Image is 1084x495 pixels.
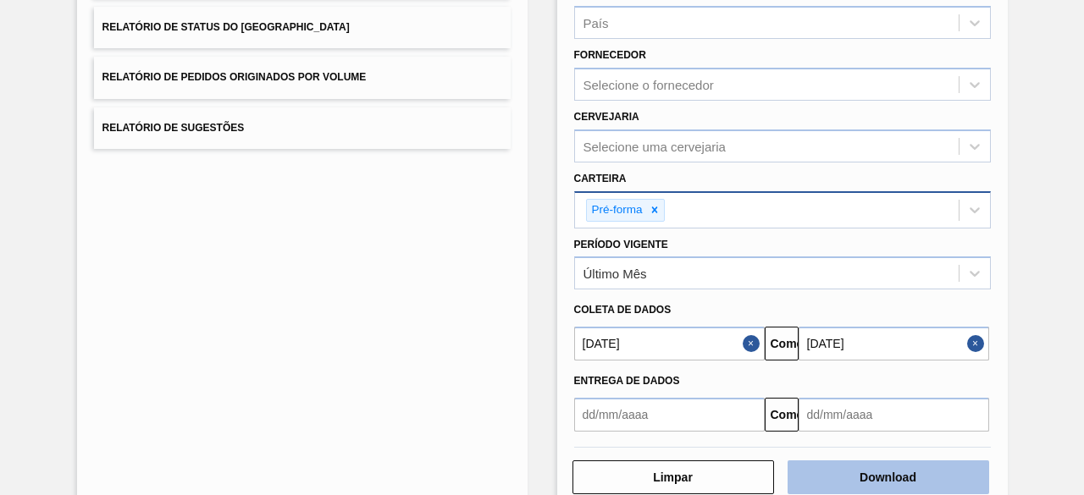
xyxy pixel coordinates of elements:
[653,470,693,484] font: Limpar
[799,327,989,360] input: dd/mm/aaaa
[967,327,989,360] button: Close
[94,57,511,98] button: Relatório de Pedidos Originados por Volume
[102,21,350,33] font: Relatório de Status do [GEOGRAPHIC_DATA]
[592,203,643,216] font: Pré-forma
[771,408,810,421] font: Comeu
[583,78,714,92] font: Selecione o fornecedor
[574,375,680,387] font: Entrega de dados
[574,49,646,61] font: Fornecedor
[94,107,511,149] button: Relatório de Sugestões
[771,337,810,350] font: Comeu
[574,239,668,250] font: Período Vigente
[574,304,672,316] font: Coleta de dados
[583,139,726,153] font: Selecione uma cervejaria
[743,327,765,360] button: Fechar
[860,470,916,484] font: Download
[574,111,639,123] font: Cervejaria
[574,398,765,432] input: dd/mm/aaaa
[572,460,774,494] button: Limpar
[799,398,989,432] input: dd/mm/aaaa
[94,7,511,48] button: Relatório de Status do [GEOGRAPHIC_DATA]
[102,122,245,134] font: Relatório de Sugestões
[583,267,647,281] font: Último Mês
[788,460,989,494] button: Download
[574,173,627,184] font: Carteira
[765,327,799,360] button: Comeu
[102,72,367,84] font: Relatório de Pedidos Originados por Volume
[583,16,609,30] font: País
[574,327,765,360] input: dd/mm/aaaa
[765,398,799,432] button: Comeu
